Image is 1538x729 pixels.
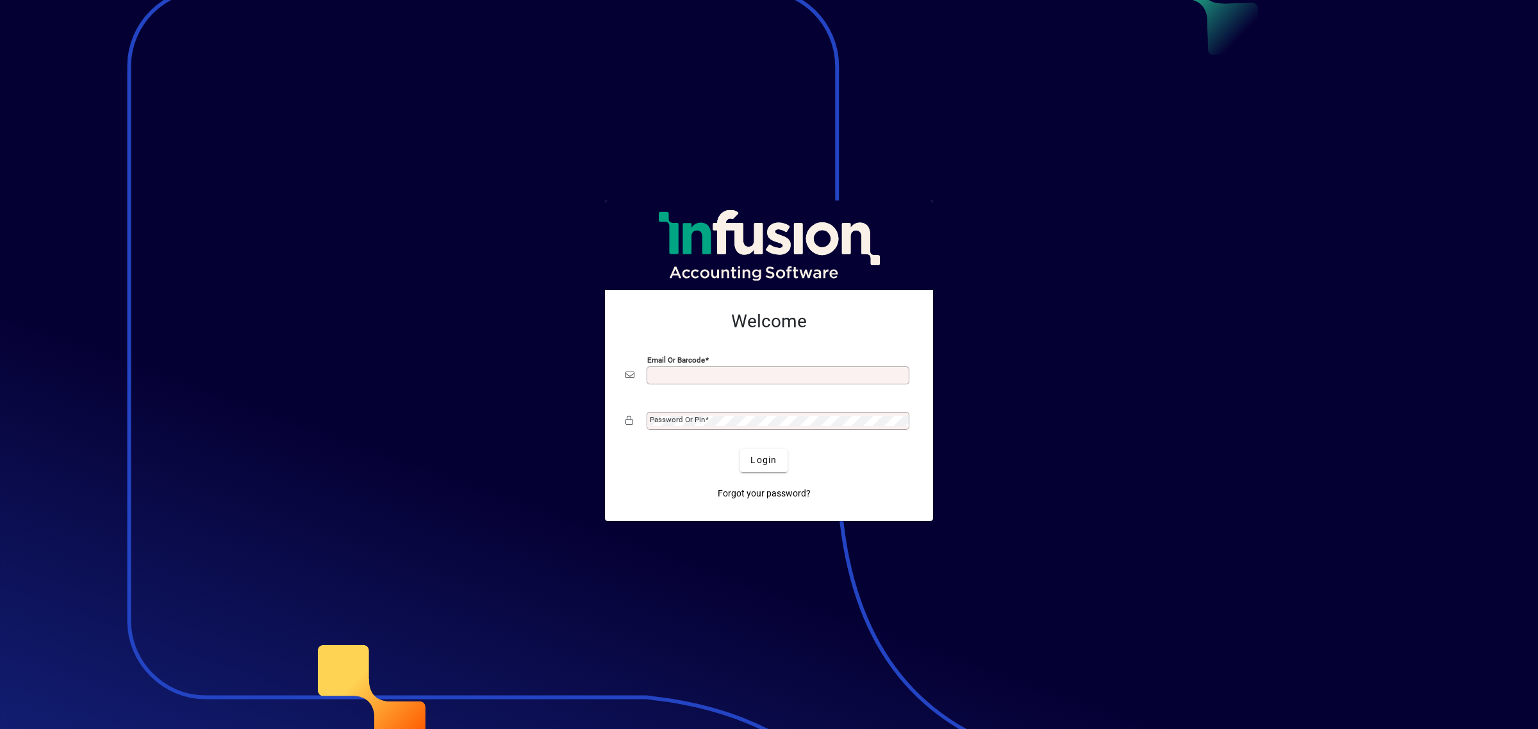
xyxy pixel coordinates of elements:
button: Login [740,449,787,472]
h2: Welcome [625,311,913,332]
mat-label: Email or Barcode [647,355,705,364]
mat-label: Password or Pin [650,415,705,424]
a: Forgot your password? [713,482,816,505]
span: Login [750,454,777,467]
span: Forgot your password? [718,487,811,500]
